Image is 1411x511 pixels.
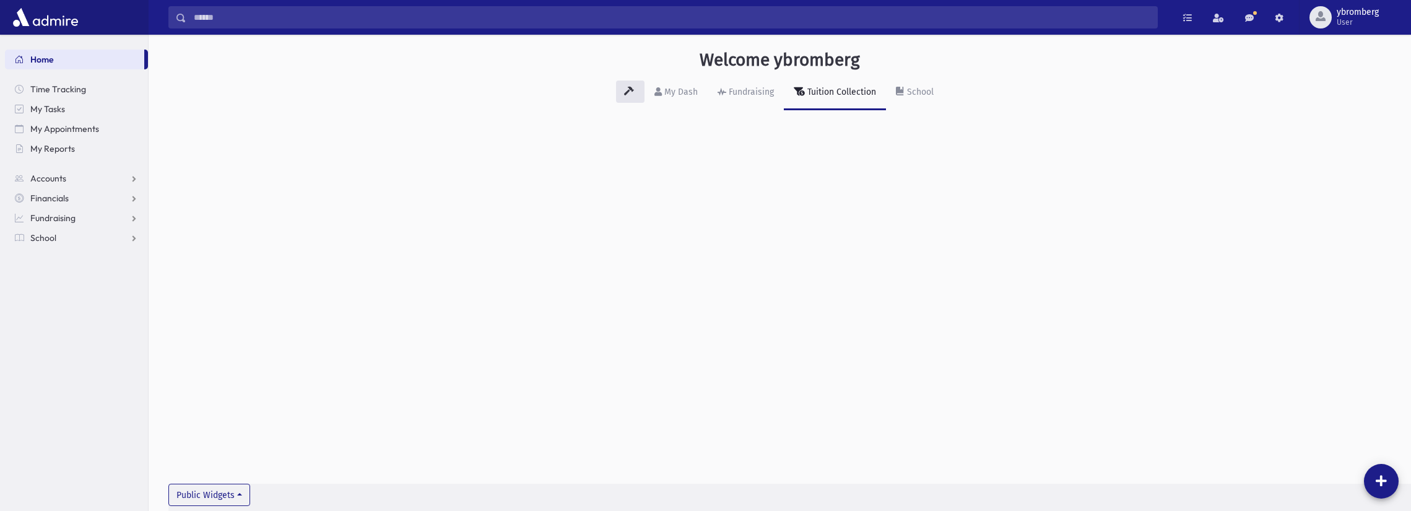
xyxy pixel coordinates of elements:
[30,193,69,204] span: Financials
[5,50,144,69] a: Home
[30,123,99,134] span: My Appointments
[30,143,75,154] span: My Reports
[784,76,886,110] a: Tuition Collection
[886,76,944,110] a: School
[5,79,148,99] a: Time Tracking
[662,87,698,97] div: My Dash
[5,208,148,228] a: Fundraising
[30,232,56,243] span: School
[805,87,876,97] div: Tuition Collection
[5,228,148,248] a: School
[10,5,81,30] img: AdmirePro
[1337,7,1379,17] span: ybromberg
[5,168,148,188] a: Accounts
[186,6,1157,28] input: Search
[30,173,66,184] span: Accounts
[168,484,250,506] button: Public Widgets
[700,50,860,71] h3: Welcome ybromberg
[30,103,65,115] span: My Tasks
[726,87,774,97] div: Fundraising
[5,188,148,208] a: Financials
[1337,17,1379,27] span: User
[905,87,934,97] div: School
[5,119,148,139] a: My Appointments
[30,54,54,65] span: Home
[708,76,784,110] a: Fundraising
[645,76,708,110] a: My Dash
[30,212,76,224] span: Fundraising
[5,99,148,119] a: My Tasks
[5,139,148,159] a: My Reports
[30,84,86,95] span: Time Tracking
